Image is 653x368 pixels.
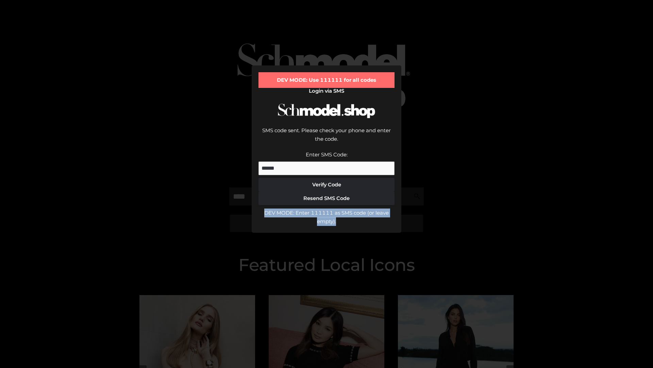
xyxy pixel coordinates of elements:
div: DEV MODE: Enter 111111 as SMS code (or leave empty). [258,209,395,226]
button: Verify Code [258,178,395,191]
div: SMS code sent. Please check your phone and enter the code. [258,126,395,150]
button: Resend SMS Code [258,191,395,205]
h2: Login via SMS [258,88,395,94]
div: DEV MODE: Use 111111 for all codes [258,72,395,88]
label: Enter SMS Code: [306,151,348,158]
img: Schmodel Logo [275,97,378,124]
